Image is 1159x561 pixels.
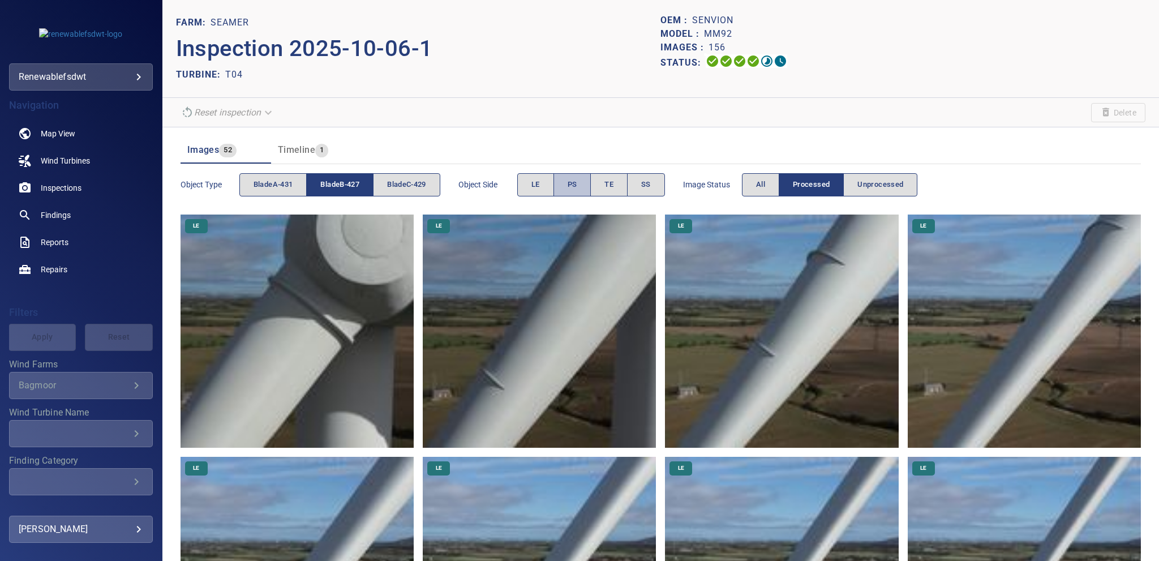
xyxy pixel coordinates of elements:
[9,408,153,417] label: Wind Turbine Name
[176,102,279,122] div: Unable to reset the inspection due to your user permissions
[41,237,68,248] span: Reports
[1091,103,1145,122] span: Unable to delete the inspection due to your user permissions
[683,179,742,190] span: Image Status
[604,178,613,191] span: TE
[793,178,830,191] span: Processed
[176,32,661,66] p: Inspection 2025-10-06-1
[219,144,237,157] span: 52
[9,256,153,283] a: repairs noActive
[41,155,90,166] span: Wind Turbines
[306,173,374,196] button: bladeB-427
[660,27,704,41] p: Model :
[41,128,75,139] span: Map View
[176,102,279,122] div: Reset inspection
[41,209,71,221] span: Findings
[9,307,153,318] h4: Filters
[19,380,130,391] div: Bagmoor
[746,54,760,68] svg: ML Processing 100%
[211,16,249,29] p: Seamer
[19,68,143,86] div: renewablefsdwt
[19,520,143,538] div: [PERSON_NAME]
[660,54,706,71] p: Status:
[9,456,153,465] label: Finding Category
[517,173,554,196] button: LE
[187,144,219,155] span: Images
[429,464,449,472] span: LE
[742,173,918,196] div: imageStatus
[9,202,153,229] a: findings noActive
[315,144,328,157] span: 1
[590,173,628,196] button: TE
[458,179,517,190] span: Object Side
[9,63,153,91] div: renewablefsdwt
[553,173,591,196] button: PS
[671,464,691,472] span: LE
[843,173,917,196] button: Unprocessed
[779,173,844,196] button: Processed
[239,173,307,196] button: bladeA-431
[641,178,651,191] span: SS
[9,229,153,256] a: reports noActive
[9,174,153,202] a: inspections noActive
[568,178,577,191] span: PS
[225,68,243,82] p: T04
[39,28,122,40] img: renewablefsdwt-logo
[41,182,81,194] span: Inspections
[733,54,746,68] svg: Selecting 100%
[239,173,440,196] div: objectType
[709,41,726,54] p: 156
[517,173,665,196] div: objectSide
[742,173,779,196] button: All
[774,54,787,68] svg: Classification 0%
[627,173,665,196] button: SS
[9,372,153,399] div: Wind Farms
[756,178,765,191] span: All
[706,54,719,68] svg: Uploading 100%
[320,178,359,191] span: bladeB-427
[9,468,153,495] div: Finding Category
[9,100,153,111] h4: Navigation
[373,173,440,196] button: bladeC-429
[176,68,225,82] p: TURBINE:
[186,464,206,472] span: LE
[913,222,933,230] span: LE
[176,16,211,29] p: FARM:
[9,120,153,147] a: map noActive
[278,144,315,155] span: Timeline
[41,264,67,275] span: Repairs
[719,54,733,68] svg: Data Formatted 100%
[9,360,153,369] label: Wind Farms
[857,178,903,191] span: Unprocessed
[9,420,153,447] div: Wind Turbine Name
[660,41,709,54] p: Images :
[429,222,449,230] span: LE
[186,222,206,230] span: LE
[254,178,293,191] span: bladeA-431
[9,147,153,174] a: windturbines noActive
[671,222,691,230] span: LE
[704,27,732,41] p: MM92
[913,464,933,472] span: LE
[692,14,733,27] p: Senvion
[387,178,426,191] span: bladeC-429
[194,107,261,118] em: Reset inspection
[760,54,774,68] svg: Matching 15%
[531,178,540,191] span: LE
[660,14,692,27] p: OEM :
[181,179,239,190] span: Object type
